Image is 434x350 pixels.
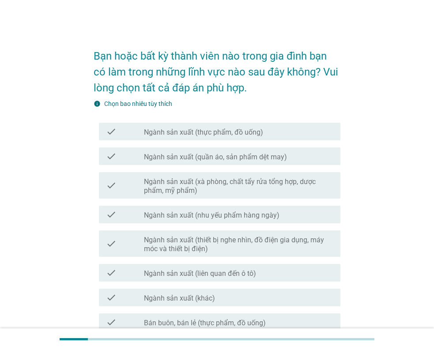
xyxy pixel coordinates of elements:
[106,151,117,162] i: check
[106,267,117,278] i: check
[94,39,340,96] h2: Bạn hoặc bất kỳ thành viên nào trong gia đình bạn có làm trong những lĩnh vực nào sau đây không? ...
[144,319,266,327] label: Bán buôn, bán lẻ (thực phẩm, đồ uống)
[144,128,263,137] label: Ngành sản xuất (thực phẩm, đồ uống)
[106,176,117,195] i: check
[144,294,215,303] label: Ngành sản xuất (khác)
[144,153,287,162] label: Ngành sản xuất (quần áo, sản phẩm dệt may)
[144,211,279,220] label: Ngành sản xuất (nhu yếu phẩm hàng ngày)
[144,177,333,195] label: Ngành sản xuất (xà phòng, chất tẩy rửa tổng hợp, dược phẩm, mỹ phẩm)
[106,234,117,253] i: check
[104,100,172,107] label: Chọn bao nhiêu tùy thích
[94,100,101,107] i: info
[106,292,117,303] i: check
[106,126,117,137] i: check
[144,236,333,253] label: Ngành sản xuất (thiết bị nghe nhìn, đồ điện gia dụng, máy móc và thiết bị điện)
[106,209,117,220] i: check
[106,317,117,327] i: check
[144,269,256,278] label: Ngành sản xuất (liên quan đến ô tô)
